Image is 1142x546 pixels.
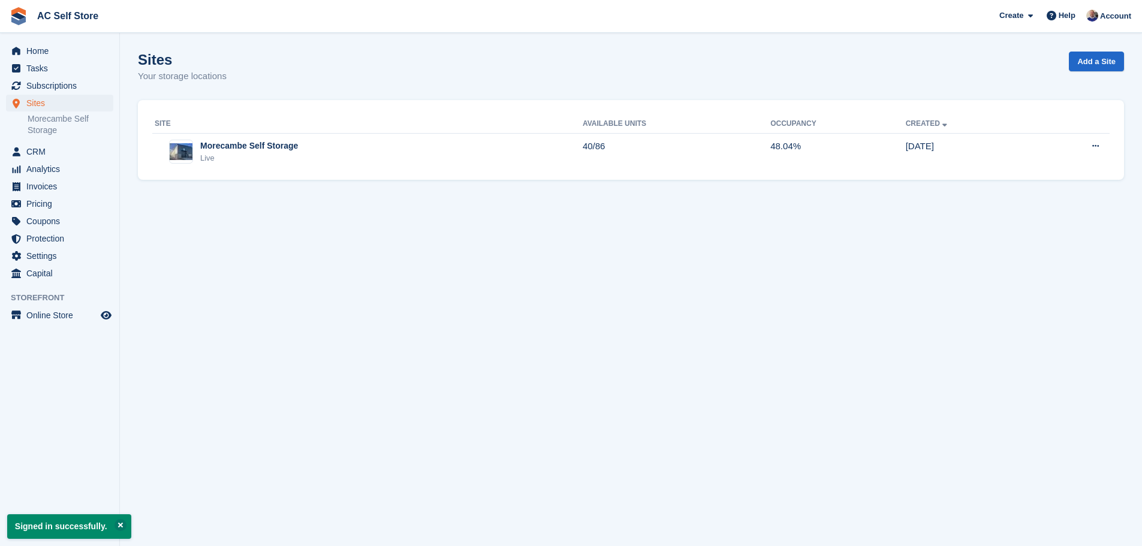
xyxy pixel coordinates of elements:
a: menu [6,307,113,324]
span: Sites [26,95,98,111]
th: Occupancy [770,114,906,134]
span: Account [1100,10,1131,22]
td: 48.04% [770,133,906,170]
span: CRM [26,143,98,160]
img: stora-icon-8386f47178a22dfd0bd8f6a31ec36ba5ce8667c1dd55bd0f319d3a0aa187defe.svg [10,7,28,25]
td: 40/86 [583,133,770,170]
a: menu [6,60,113,77]
a: AC Self Store [32,6,103,26]
a: menu [6,213,113,230]
p: Your storage locations [138,70,227,83]
a: menu [6,43,113,59]
a: menu [6,265,113,282]
p: Signed in successfully. [7,514,131,539]
span: Invoices [26,178,98,195]
img: Barry Todd [1086,10,1098,22]
div: Live [200,152,298,164]
a: Preview store [99,308,113,322]
th: Available Units [583,114,770,134]
span: Help [1059,10,1075,22]
div: Morecambe Self Storage [200,140,298,152]
h1: Sites [138,52,227,68]
a: menu [6,178,113,195]
a: menu [6,143,113,160]
th: Site [152,114,583,134]
a: menu [6,77,113,94]
span: Capital [26,265,98,282]
span: Subscriptions [26,77,98,94]
span: Coupons [26,213,98,230]
span: Create [999,10,1023,22]
span: Analytics [26,161,98,177]
span: Pricing [26,195,98,212]
a: Created [906,119,950,128]
a: Add a Site [1069,52,1124,71]
a: Morecambe Self Storage [28,113,113,136]
a: menu [6,248,113,264]
a: menu [6,195,113,212]
a: menu [6,230,113,247]
span: Storefront [11,292,119,304]
a: menu [6,95,113,111]
span: Settings [26,248,98,264]
span: Home [26,43,98,59]
a: menu [6,161,113,177]
span: Online Store [26,307,98,324]
img: Image of Morecambe Self Storage site [170,143,192,161]
td: [DATE] [906,133,1035,170]
span: Protection [26,230,98,247]
span: Tasks [26,60,98,77]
